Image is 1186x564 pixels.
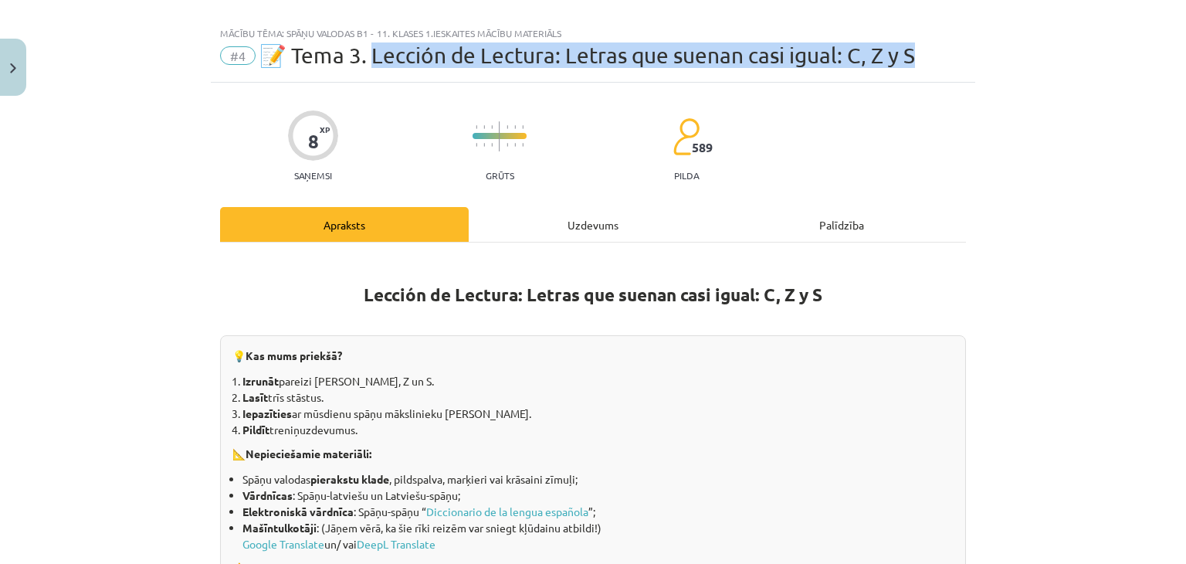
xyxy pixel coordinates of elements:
[491,143,493,147] img: icon-short-line-57e1e144782c952c97e751825c79c345078a6d821885a25fce030b3d8c18986b.svg
[242,423,269,437] b: Pildīt
[507,143,508,147] img: icon-short-line-57e1e144782c952c97e751825c79c345078a6d821885a25fce030b3d8c18986b.svg
[242,406,954,422] li: ar mūsdienu spāņu mākslinieku [PERSON_NAME].
[522,143,524,147] img: icon-short-line-57e1e144782c952c97e751825c79c345078a6d821885a25fce030b3d8c18986b.svg
[232,348,954,364] p: 💡
[469,207,717,242] div: Uzdevums
[220,207,469,242] div: Apraksts
[242,406,292,420] b: Iepazīties
[426,505,588,518] a: Diccionario de la lengua española
[483,125,485,129] img: icon-short-line-57e1e144782c952c97e751825c79c345078a6d821885a25fce030b3d8c18986b.svg
[357,537,435,551] a: DeepL Translate
[246,348,342,362] strong: Kas mums priekšā?
[242,374,279,388] b: Izrunāt
[10,63,16,73] img: icon-close-lesson-0947bae3869378f0d4975bcd49f059093ad1ed9edebbc8119c70593378902aed.svg
[220,46,256,65] span: #4
[242,521,317,535] b: Mašīntulkotāji
[491,125,493,129] img: icon-short-line-57e1e144782c952c97e751825c79c345078a6d821885a25fce030b3d8c18986b.svg
[308,131,319,152] div: 8
[514,125,516,129] img: icon-short-line-57e1e144782c952c97e751825c79c345078a6d821885a25fce030b3d8c18986b.svg
[242,488,293,502] b: Vārdnīcas
[242,373,954,389] li: pareizi [PERSON_NAME], Z un S.
[232,446,954,462] p: 📐
[717,207,966,242] div: Palīdzība
[514,143,516,147] img: icon-short-line-57e1e144782c952c97e751825c79c345078a6d821885a25fce030b3d8c18986b.svg
[220,28,966,39] div: Mācību tēma: Spāņu valodas b1 - 11. klases 1.ieskaites mācību materiāls
[674,170,699,181] p: pilda
[522,125,524,129] img: icon-short-line-57e1e144782c952c97e751825c79c345078a6d821885a25fce030b3d8c18986b.svg
[507,125,508,129] img: icon-short-line-57e1e144782c952c97e751825c79c345078a6d821885a25fce030b3d8c18986b.svg
[242,471,954,488] li: Spāņu valodas , pildspalva, marķieri vai krāsaini zīmuļi;
[476,143,477,147] img: icon-short-line-57e1e144782c952c97e751825c79c345078a6d821885a25fce030b3d8c18986b.svg
[242,488,954,504] li: : Spāņu-latviešu un Latviešu-spāņu;
[259,42,915,68] span: 📝 Tema 3. Lección de Lectura: Letras que suenan casi igual: C, Z y S
[242,422,954,438] li: treniņuzdevumus.
[242,389,954,406] li: trīs stāstus.
[310,472,389,486] b: pierakstu klade
[692,141,713,155] span: 589
[242,537,324,551] a: Google Translate
[288,170,338,181] p: Saņemsi
[486,170,514,181] p: Grūts
[499,121,500,151] img: icon-long-line-d9ea69661e0d244f92f715978eff75569469978d946b2353a9bb055b3ed8787d.svg
[242,505,354,518] b: Elektroniskā vārdnīca
[246,447,371,460] strong: Nepieciešamie materiāli:
[320,125,330,134] span: XP
[476,125,477,129] img: icon-short-line-57e1e144782c952c97e751825c79c345078a6d821885a25fce030b3d8c18986b.svg
[242,520,954,552] li: : (Jāņem vērā, ka šie rīki reizēm var sniegt kļūdainu atbildi!) un/ vai
[483,143,485,147] img: icon-short-line-57e1e144782c952c97e751825c79c345078a6d821885a25fce030b3d8c18986b.svg
[242,504,954,520] li: : Spāņu-spāņu “ ”;
[673,117,700,156] img: students-c634bb4e5e11cddfef0936a35e636f08e4e9abd3cc4e673bd6f9a4125e45ecb1.svg
[364,284,822,306] strong: Lección de Lectura: Letras que suenan casi igual: C, Z y S
[242,390,268,404] b: Lasīt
